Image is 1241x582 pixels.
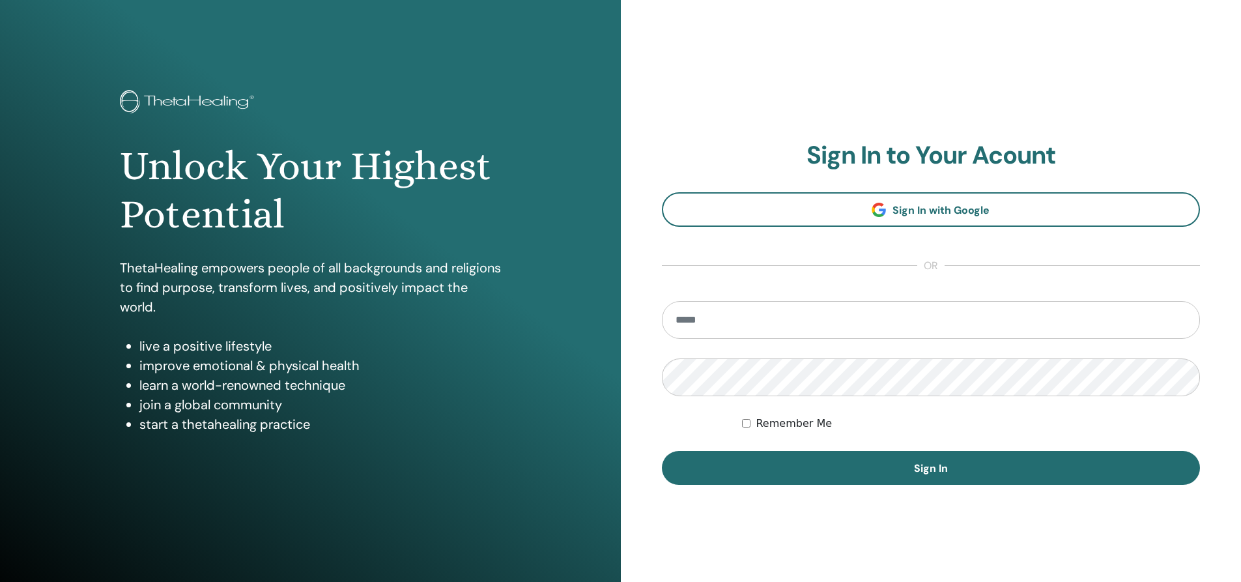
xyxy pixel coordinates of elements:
[139,395,501,415] li: join a global community
[139,356,501,375] li: improve emotional & physical health
[917,258,945,274] span: or
[662,192,1201,227] a: Sign In with Google
[120,142,501,239] h1: Unlock Your Highest Potential
[742,416,1200,431] div: Keep me authenticated indefinitely or until I manually logout
[139,336,501,356] li: live a positive lifestyle
[120,258,501,317] p: ThetaHealing empowers people of all backgrounds and religions to find purpose, transform lives, a...
[914,461,948,475] span: Sign In
[662,451,1201,485] button: Sign In
[139,375,501,395] li: learn a world-renowned technique
[892,203,990,217] span: Sign In with Google
[662,141,1201,171] h2: Sign In to Your Acount
[756,416,832,431] label: Remember Me
[139,415,501,434] li: start a thetahealing practice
